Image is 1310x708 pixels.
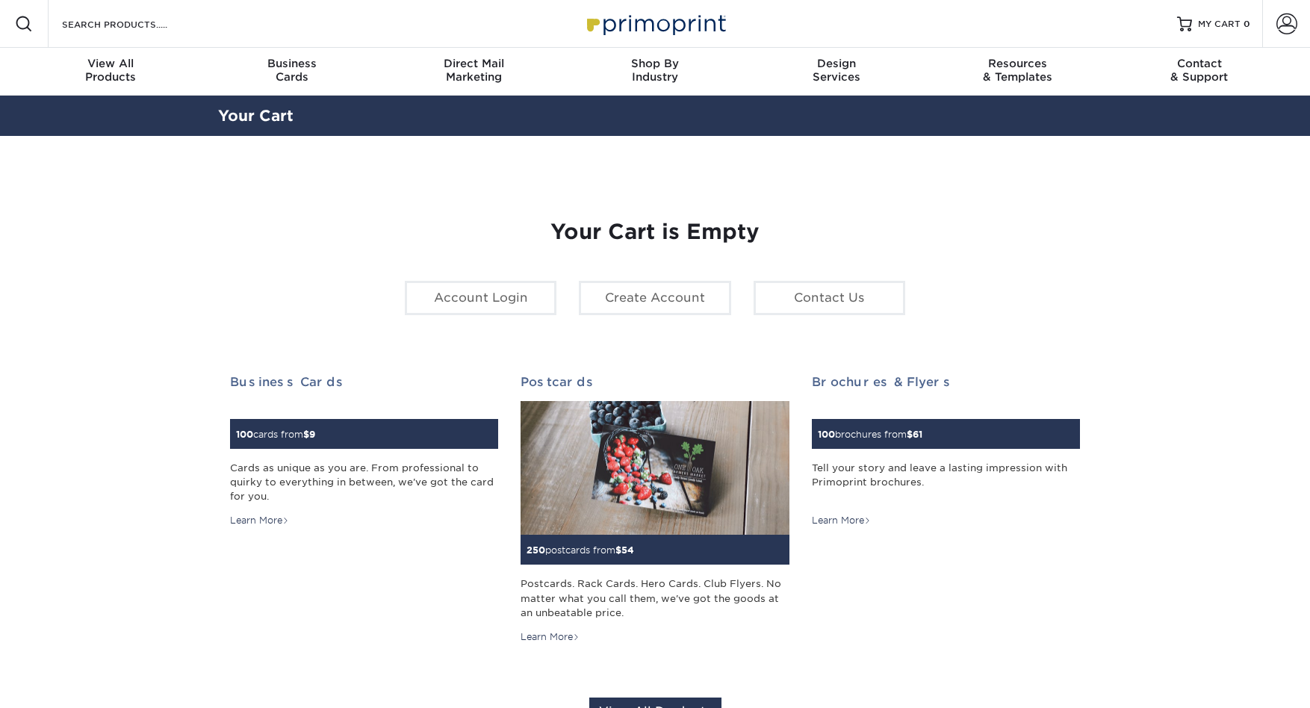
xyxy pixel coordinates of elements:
[236,429,315,440] small: cards from
[60,15,206,33] input: SEARCH PRODUCTS.....
[218,107,294,125] a: Your Cart
[754,281,905,315] a: Contact Us
[527,544,545,556] span: 250
[745,57,927,70] span: Design
[1108,57,1290,84] div: & Support
[927,57,1108,70] span: Resources
[230,410,231,411] img: Business Cards
[565,48,746,96] a: Shop ByIndustry
[521,375,789,389] h2: Postcards
[309,429,315,440] span: 9
[20,48,202,96] a: View AllProducts
[907,429,913,440] span: $
[236,429,253,440] span: 100
[405,281,556,315] a: Account Login
[745,48,927,96] a: DesignServices
[580,7,730,40] img: Primoprint
[521,375,789,644] a: Postcards 250postcards from$54 Postcards. Rack Cards. Hero Cards. Club Flyers. No matter what you...
[202,57,383,70] span: Business
[812,514,871,527] div: Learn More
[20,57,202,70] span: View All
[1244,19,1250,29] span: 0
[927,57,1108,84] div: & Templates
[230,514,289,527] div: Learn More
[202,48,383,96] a: BusinessCards
[565,57,746,84] div: Industry
[230,461,498,504] div: Cards as unique as you are. From professional to quirky to everything in between, we've got the c...
[745,57,927,84] div: Services
[521,577,789,620] div: Postcards. Rack Cards. Hero Cards. Club Flyers. No matter what you call them, we've got the goods...
[927,48,1108,96] a: Resources& Templates
[565,57,746,70] span: Shop By
[1108,57,1290,70] span: Contact
[818,429,835,440] span: 100
[383,57,565,84] div: Marketing
[621,544,634,556] span: 54
[1198,18,1241,31] span: MY CART
[383,48,565,96] a: Direct MailMarketing
[383,57,565,70] span: Direct Mail
[818,429,922,440] small: brochures from
[230,375,498,528] a: Business Cards 100cards from$9 Cards as unique as you are. From professional to quirky to everyth...
[521,401,789,535] img: Postcards
[1108,48,1290,96] a: Contact& Support
[202,57,383,84] div: Cards
[303,429,309,440] span: $
[230,220,1080,245] h1: Your Cart is Empty
[812,375,1080,389] h2: Brochures & Flyers
[230,375,498,389] h2: Business Cards
[20,57,202,84] div: Products
[812,461,1080,504] div: Tell your story and leave a lasting impression with Primoprint brochures.
[812,375,1080,528] a: Brochures & Flyers 100brochures from$61 Tell your story and leave a lasting impression with Primo...
[521,630,580,644] div: Learn More
[913,429,922,440] span: 61
[615,544,621,556] span: $
[527,544,634,556] small: postcards from
[579,281,730,315] a: Create Account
